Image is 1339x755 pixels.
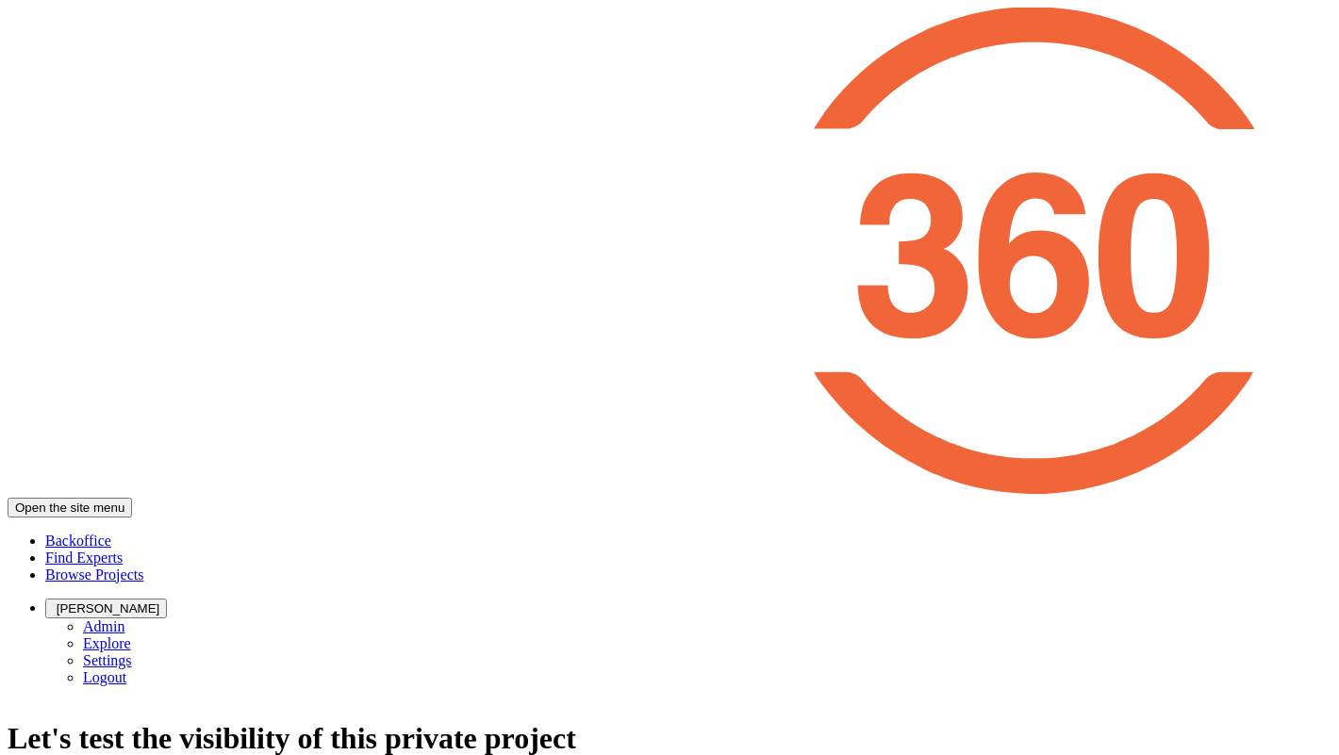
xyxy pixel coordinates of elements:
a: Browse Projects [45,566,143,583]
button: Open the site menu [8,498,132,517]
img: Expert360 [8,8,1331,494]
span: [PERSON_NAME] [57,601,160,615]
a: Explore [83,635,131,651]
a: Find Experts [45,550,123,566]
a: Backoffice [45,533,111,549]
a: Logout [83,669,126,685]
a: Expert360 [8,8,1331,498]
a: Admin [83,618,124,634]
span: Open the site menu [15,501,124,515]
a: Settings [83,652,132,668]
